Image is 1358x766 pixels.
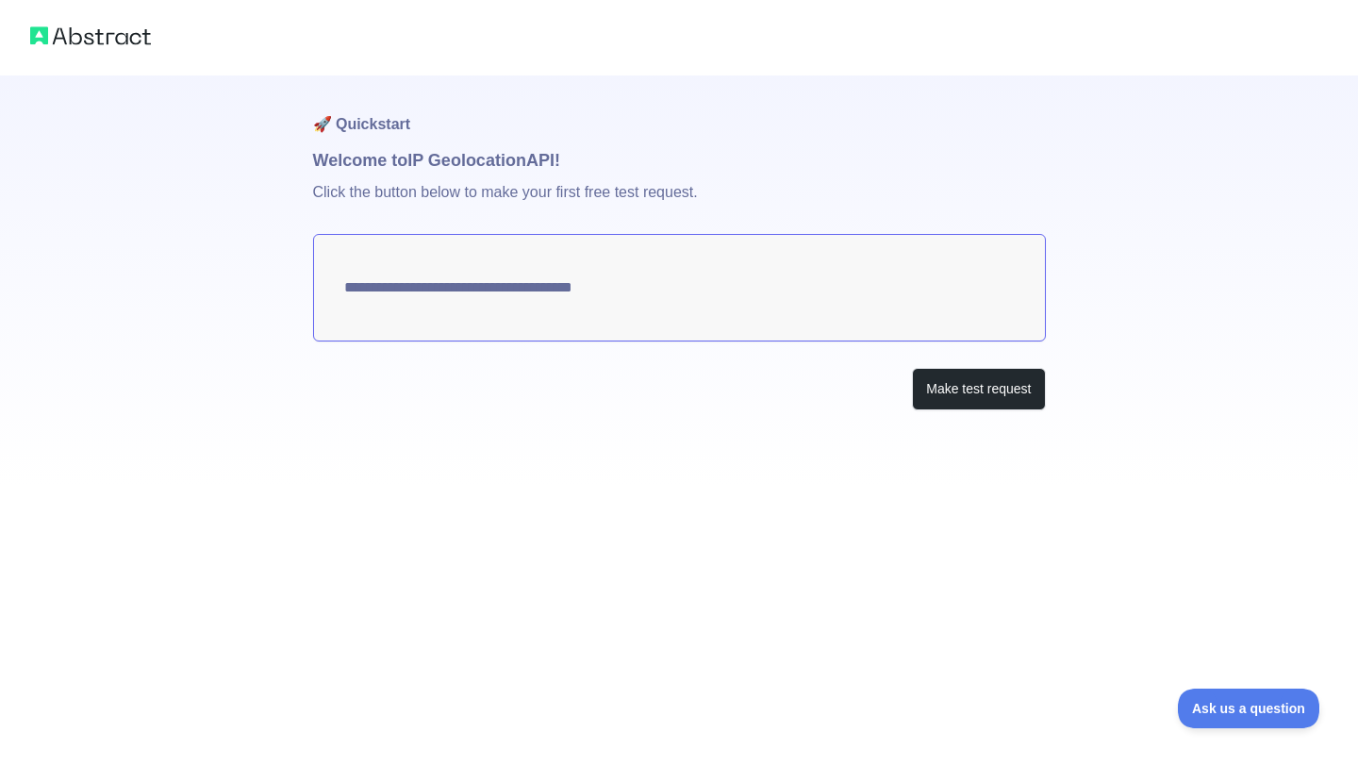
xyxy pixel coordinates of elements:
iframe: Toggle Customer Support [1178,689,1320,728]
button: Make test request [912,368,1045,410]
img: Abstract logo [30,23,151,49]
p: Click the button below to make your first free test request. [313,174,1046,234]
h1: 🚀 Quickstart [313,75,1046,147]
h1: Welcome to IP Geolocation API! [313,147,1046,174]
